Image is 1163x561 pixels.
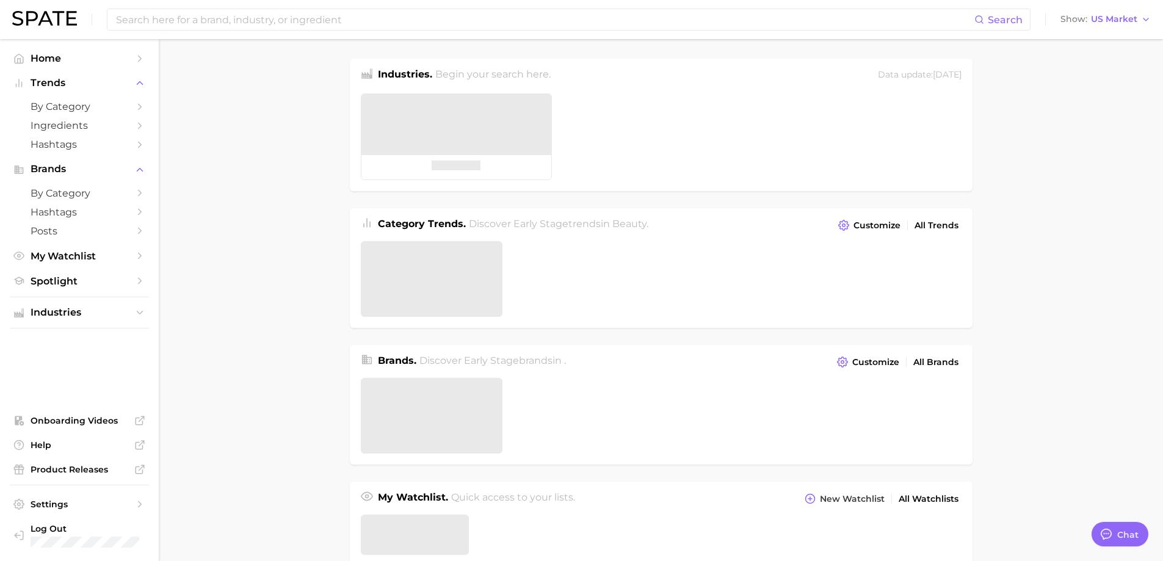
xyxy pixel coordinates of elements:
[10,495,149,513] a: Settings
[31,275,128,287] span: Spotlight
[899,494,958,504] span: All Watchlists
[1091,16,1137,23] span: US Market
[12,11,77,26] img: SPATE
[853,220,900,231] span: Customize
[820,494,885,504] span: New Watchlist
[10,460,149,479] a: Product Releases
[915,220,958,231] span: All Trends
[31,139,128,150] span: Hashtags
[10,247,149,266] a: My Watchlist
[31,206,128,218] span: Hashtags
[10,203,149,222] a: Hashtags
[612,218,647,230] span: beauty
[378,218,466,230] span: Category Trends .
[988,14,1023,26] span: Search
[419,355,566,366] span: Discover Early Stage brands in .
[31,101,128,112] span: by Category
[31,464,128,475] span: Product Releases
[378,355,416,366] span: Brands .
[469,218,648,230] span: Discover Early Stage trends in .
[378,67,432,84] h1: Industries.
[31,52,128,64] span: Home
[1057,12,1154,27] button: ShowUS Market
[31,415,128,426] span: Onboarding Videos
[31,187,128,199] span: by Category
[1060,16,1087,23] span: Show
[31,225,128,237] span: Posts
[31,440,128,451] span: Help
[10,411,149,430] a: Onboarding Videos
[31,164,128,175] span: Brands
[31,120,128,131] span: Ingredients
[10,135,149,154] a: Hashtags
[10,272,149,291] a: Spotlight
[10,49,149,68] a: Home
[31,307,128,318] span: Industries
[31,523,168,534] span: Log Out
[896,491,962,507] a: All Watchlists
[378,490,448,507] h1: My Watchlist.
[10,160,149,178] button: Brands
[31,250,128,262] span: My Watchlist
[911,217,962,234] a: All Trends
[451,490,575,507] h2: Quick access to your lists.
[10,184,149,203] a: by Category
[31,499,128,510] span: Settings
[913,357,958,367] span: All Brands
[10,74,149,92] button: Trends
[115,9,974,30] input: Search here for a brand, industry, or ingredient
[10,97,149,116] a: by Category
[910,354,962,371] a: All Brands
[31,78,128,89] span: Trends
[10,303,149,322] button: Industries
[802,490,887,507] button: New Watchlist
[852,357,899,367] span: Customize
[435,67,551,84] h2: Begin your search here.
[10,116,149,135] a: Ingredients
[878,67,962,84] div: Data update: [DATE]
[10,519,149,551] a: Log out. Currently logged in with e-mail jenine.guerriero@givaudan.com.
[10,436,149,454] a: Help
[835,217,903,234] button: Customize
[834,353,902,371] button: Customize
[10,222,149,241] a: Posts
